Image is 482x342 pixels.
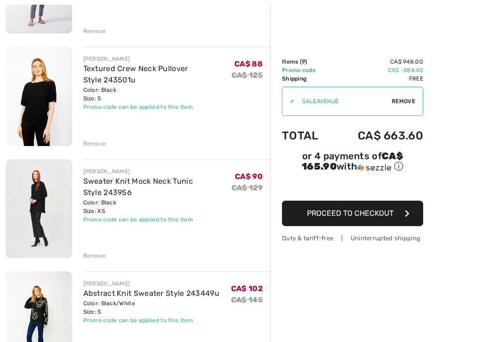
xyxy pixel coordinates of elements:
[332,120,423,152] td: CA$ 663.60
[234,59,263,68] span: CA$ 88
[282,120,332,152] td: Total
[332,57,423,66] td: CA$ 948.00
[232,183,263,192] s: CA$ 129
[83,177,193,197] a: Sweater Knit Mock Neck Tunic Style 243956
[83,289,220,298] a: Abstract Knit Sweater Style 243449u
[357,163,391,172] img: Sezzle
[282,176,423,197] iframe: PayPal-paypal
[282,66,332,74] td: Promo code
[83,316,220,325] div: Promo code can be applied to this item
[83,139,106,148] div: Remove
[83,27,106,35] div: Remove
[83,279,220,288] div: [PERSON_NAME]
[302,58,305,65] span: 9
[83,167,232,176] div: [PERSON_NAME]
[307,209,394,218] span: Proceed to Checkout
[83,103,232,111] div: Promo code can be applied to this item
[6,47,72,146] img: Textured Crew Neck Pullover Style 243501u
[83,215,232,224] div: Promo code can be applied to this item
[232,71,263,80] s: CA$ 125
[83,64,188,84] a: Textured Crew Neck Pullover Style 243501u
[282,152,423,176] div: or 4 payments ofCA$ 165.90withSezzle Click to learn more about Sezzle
[332,74,423,83] td: Free
[83,299,220,316] div: Color: Black/White Size: S
[83,198,232,215] div: Color: Black Size: XS
[295,87,392,115] input: Promo code
[332,66,423,74] td: CA$ -284.40
[282,74,332,83] td: Shipping
[282,97,295,106] div: ✔
[392,97,415,106] span: Remove
[83,86,232,103] div: Color: Black Size: S
[282,57,332,66] td: Items ( )
[282,152,423,173] div: or 4 payments of with
[282,201,423,226] button: Proceed to Checkout
[235,172,263,181] span: CA$ 90
[231,295,263,304] s: CA$ 145
[83,55,232,63] div: [PERSON_NAME]
[282,234,423,243] div: Duty & tariff-free | Uninterrupted shipping
[231,284,263,293] span: CA$ 102
[83,252,106,260] div: Remove
[302,150,403,172] span: CA$ 165.90
[6,159,72,258] img: Sweater Knit Mock Neck Tunic Style 243956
